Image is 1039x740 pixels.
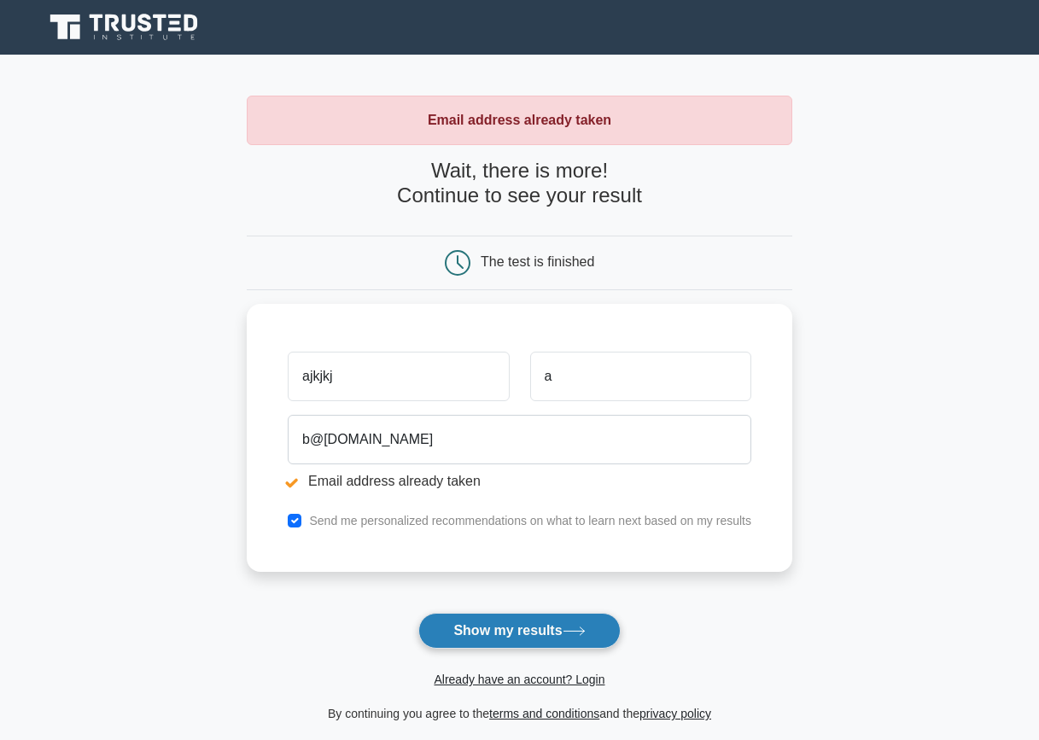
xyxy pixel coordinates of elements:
label: Send me personalized recommendations on what to learn next based on my results [309,514,751,527]
input: First name [288,352,509,401]
h4: Wait, there is more! Continue to see your result [247,159,792,208]
button: Show my results [418,613,620,649]
input: Email [288,415,751,464]
input: Last name [530,352,751,401]
div: The test is finished [481,254,594,269]
a: Already have an account? Login [434,673,604,686]
a: terms and conditions [489,707,599,720]
div: By continuing you agree to the and the [236,703,803,724]
li: Email address already taken [288,471,751,492]
a: privacy policy [639,707,711,720]
strong: Email address already taken [428,113,611,127]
